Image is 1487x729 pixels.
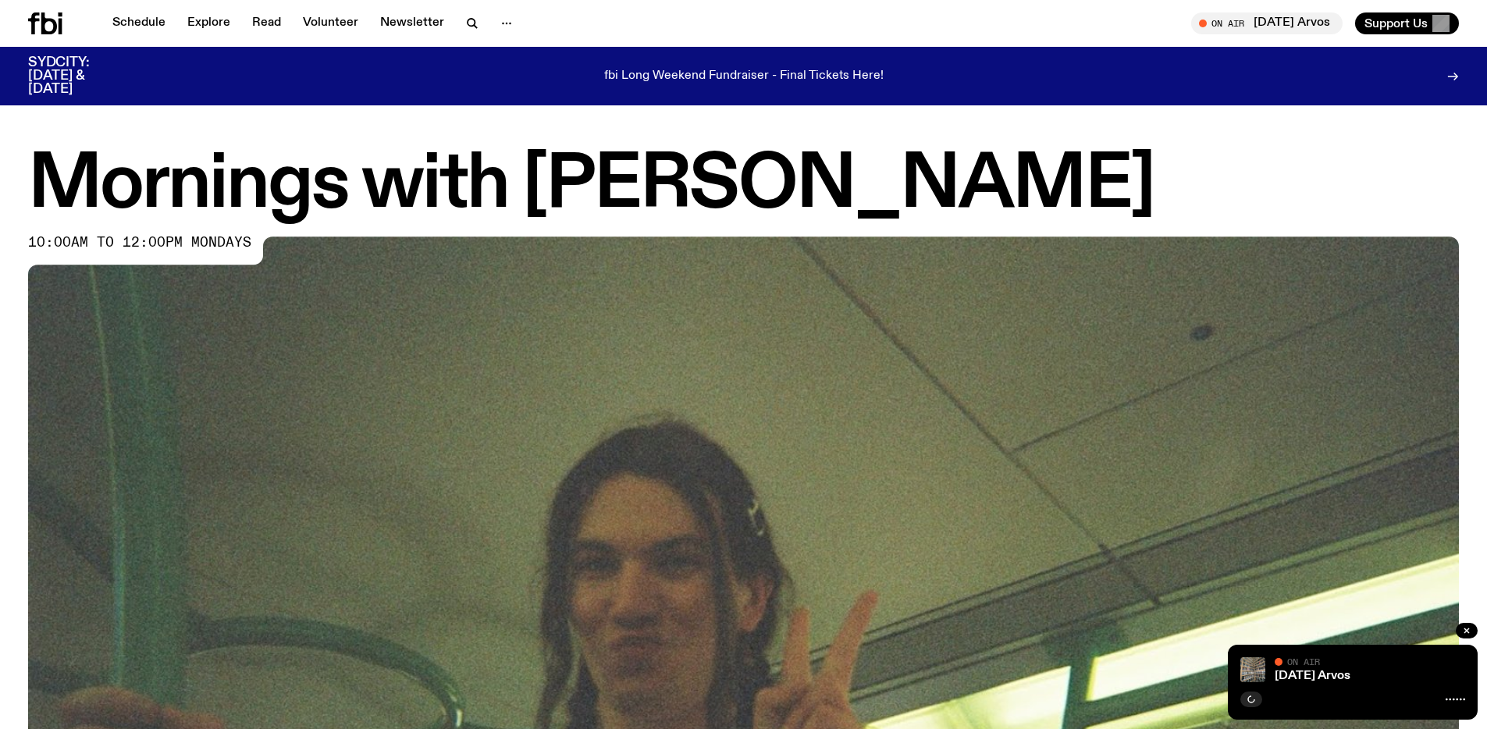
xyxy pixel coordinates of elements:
[1355,12,1459,34] button: Support Us
[1240,657,1265,682] img: A corner shot of the fbi music library
[178,12,240,34] a: Explore
[1287,656,1320,667] span: On Air
[1364,16,1428,30] span: Support Us
[243,12,290,34] a: Read
[28,56,128,96] h3: SYDCITY: [DATE] & [DATE]
[371,12,454,34] a: Newsletter
[28,151,1459,221] h1: Mornings with [PERSON_NAME]
[604,69,884,84] p: fbi Long Weekend Fundraiser - Final Tickets Here!
[293,12,368,34] a: Volunteer
[1191,12,1343,34] button: On Air[DATE] Arvos
[28,236,251,249] span: 10:00am to 12:00pm mondays
[103,12,175,34] a: Schedule
[1275,670,1350,682] a: [DATE] Arvos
